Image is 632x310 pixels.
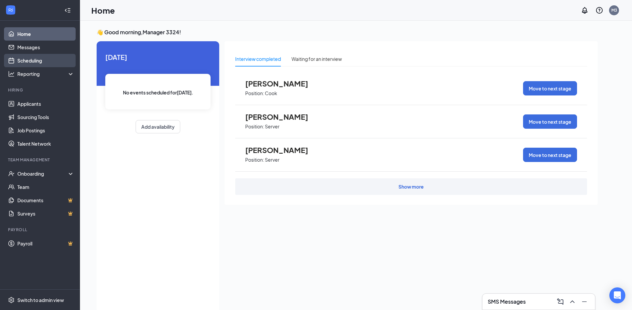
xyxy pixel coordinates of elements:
[265,123,280,130] p: Server
[265,90,277,96] p: Cook
[17,170,69,177] div: Onboarding
[17,137,74,150] a: Talent Network
[245,146,318,154] span: [PERSON_NAME]
[581,6,589,14] svg: Notifications
[523,148,577,162] button: Move to next stage
[17,54,74,67] a: Scheduling
[64,7,71,14] svg: Collapse
[8,87,73,93] div: Hiring
[245,112,318,121] span: [PERSON_NAME]
[488,298,526,305] h3: SMS Messages
[8,157,73,163] div: Team Management
[91,5,115,16] h1: Home
[8,170,15,177] svg: UserCheck
[595,6,603,14] svg: QuestionInfo
[123,89,193,96] span: No events scheduled for [DATE] .
[265,157,280,163] p: Server
[17,124,74,137] a: Job Postings
[17,237,74,250] a: PayrollCrown
[17,110,74,124] a: Sourcing Tools
[523,81,577,95] button: Move to next stage
[17,297,64,303] div: Switch to admin view
[245,79,318,88] span: [PERSON_NAME]
[8,71,15,77] svg: Analysis
[17,71,75,77] div: Reporting
[7,7,14,13] svg: WorkstreamLogo
[17,41,74,54] a: Messages
[245,90,264,96] p: Position:
[523,114,577,129] button: Move to next stage
[97,29,598,36] h3: 👋 Good morning, Manager 3324 !
[579,296,590,307] button: Minimize
[235,55,281,63] div: Interview completed
[556,298,564,306] svg: ComposeMessage
[17,207,74,220] a: SurveysCrown
[17,180,74,194] a: Team
[568,298,576,306] svg: ChevronUp
[555,296,566,307] button: ComposeMessage
[136,120,180,133] button: Add availability
[567,296,578,307] button: ChevronUp
[611,7,617,13] div: M3
[245,123,264,130] p: Position:
[17,194,74,207] a: DocumentsCrown
[8,227,73,232] div: Payroll
[17,97,74,110] a: Applicants
[17,27,74,41] a: Home
[609,287,625,303] div: Open Intercom Messenger
[292,55,342,63] div: Waiting for an interview
[245,157,264,163] p: Position:
[398,183,424,190] div: Show more
[105,52,211,62] span: [DATE]
[8,297,15,303] svg: Settings
[580,298,588,306] svg: Minimize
